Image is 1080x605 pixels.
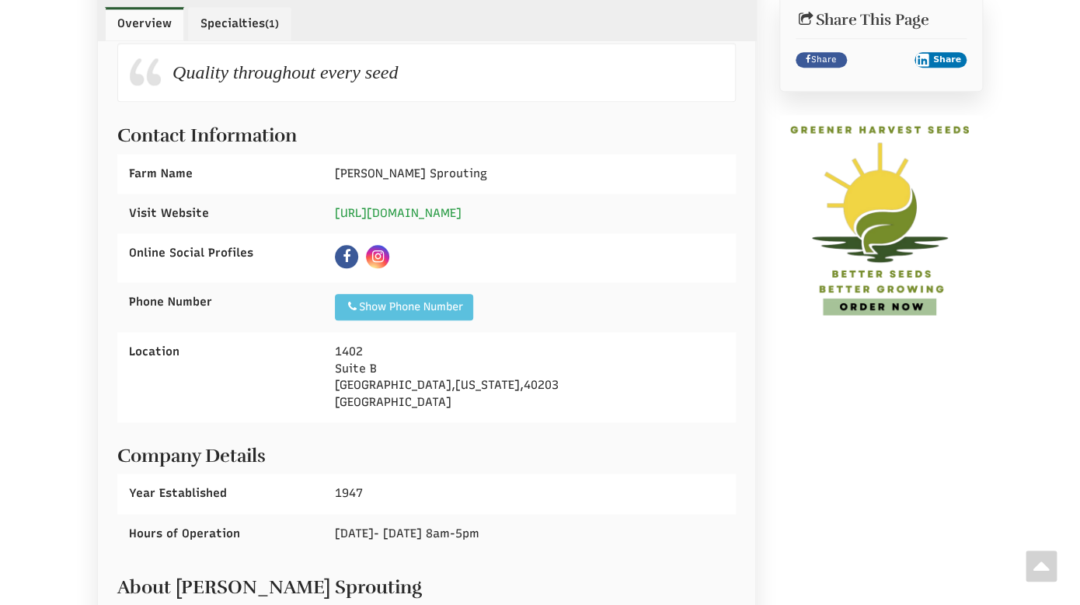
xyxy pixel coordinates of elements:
[796,12,967,29] h2: Share This Page
[796,52,848,68] a: Share
[455,378,520,392] span: [US_STATE]
[117,514,323,554] div: Hours of Operation
[335,166,487,180] span: [PERSON_NAME] Sprouting
[117,332,323,372] div: Location
[117,43,736,102] div: Quality throughout every seed
[105,8,184,40] a: Overview
[323,332,735,422] div: Suite B , , [GEOGRAPHIC_DATA]
[117,282,323,322] div: Phone Number
[335,245,358,268] a: Facebook Click
[335,378,451,392] span: [GEOGRAPHIC_DATA]
[335,206,462,220] a: [URL][DOMAIN_NAME]
[117,194,323,233] div: Visit Website
[915,52,967,68] button: Share
[117,569,736,597] h2: About [PERSON_NAME] Sprouting
[524,378,559,392] span: 40203
[855,52,907,68] iframe: X Post Button
[117,154,323,194] div: Farm Name
[335,486,363,500] span: 1947
[366,245,389,268] a: Instagram Click
[117,117,736,145] h2: Contact Information
[117,474,323,513] div: Year Established
[265,19,279,30] small: (1)
[335,344,363,358] span: 1402
[779,115,984,320] img: GREENER HARVEST SEEDS
[345,299,463,315] div: Show Phone Number
[117,438,736,466] h2: Company Details
[117,233,323,273] div: Online Social Profiles
[188,8,291,40] a: Specialties
[335,526,479,540] span: [DATE]- [DATE] 8am-5pm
